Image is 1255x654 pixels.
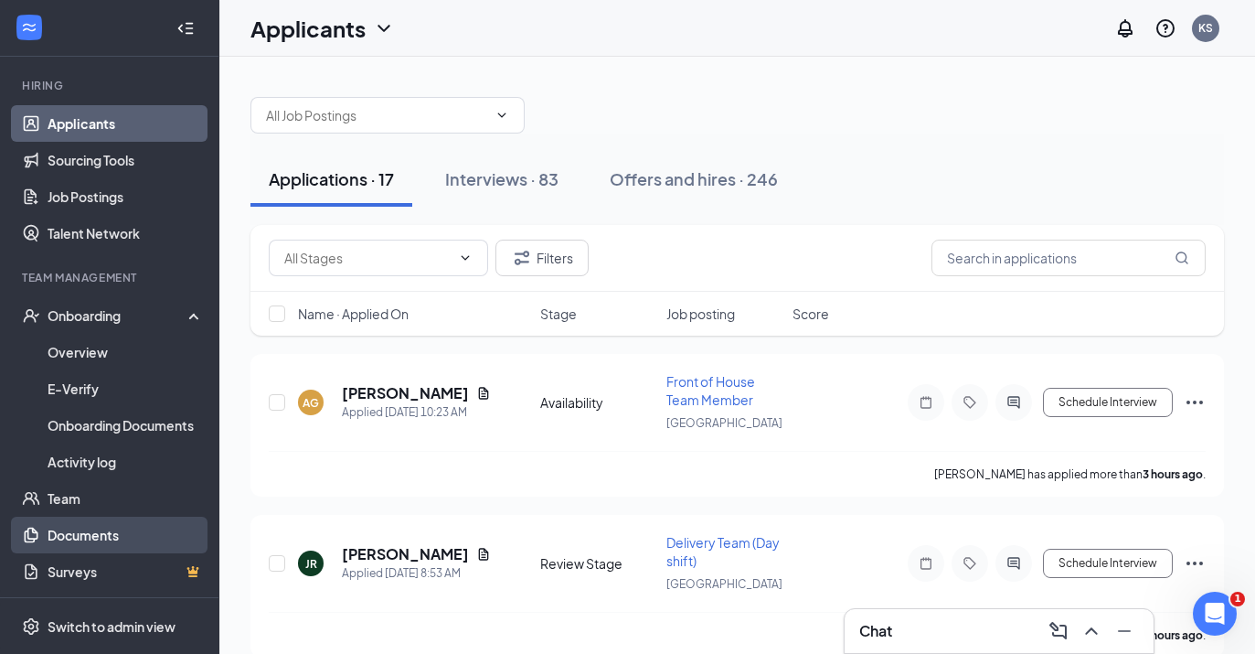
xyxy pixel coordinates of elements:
[1044,616,1073,646] button: ComposeMessage
[342,383,469,403] h5: [PERSON_NAME]
[48,407,204,444] a: Onboarding Documents
[373,17,395,39] svg: ChevronDown
[1193,592,1237,636] iframe: Intercom live chat
[495,108,509,123] svg: ChevronDown
[476,547,491,562] svg: Document
[1080,620,1102,642] svg: ChevronUp
[934,466,1206,482] p: [PERSON_NAME] has applied more than .
[48,215,204,252] a: Talent Network
[298,305,409,323] span: Name · Applied On
[269,167,394,190] div: Applications · 17
[22,617,40,636] svg: Settings
[1110,616,1139,646] button: Minimize
[931,240,1206,276] input: Search in applications
[22,78,200,93] div: Hiring
[48,553,204,590] a: SurveysCrown
[48,334,204,370] a: Overview
[1003,556,1025,571] svg: ActiveChat
[1230,592,1245,606] span: 1
[266,105,487,125] input: All Job Postings
[1048,620,1069,642] svg: ComposeMessage
[48,480,204,517] a: Team
[610,167,778,190] div: Offers and hires · 246
[915,395,937,410] svg: Note
[915,556,937,571] svg: Note
[540,393,655,412] div: Availability
[342,544,469,564] h5: [PERSON_NAME]
[1113,620,1135,642] svg: Minimize
[959,395,981,410] svg: Tag
[1043,549,1173,578] button: Schedule Interview
[48,142,204,178] a: Sourcing Tools
[305,556,317,572] div: JR
[445,167,558,190] div: Interviews · 83
[342,403,491,422] div: Applied [DATE] 10:23 AM
[959,556,981,571] svg: Tag
[1143,467,1203,481] b: 3 hours ago
[1143,628,1203,642] b: 4 hours ago
[540,305,577,323] span: Stage
[1175,251,1189,265] svg: MagnifyingGlass
[859,621,892,641] h3: Chat
[666,416,782,430] span: [GEOGRAPHIC_DATA]
[1184,391,1206,413] svg: Ellipses
[1077,616,1106,646] button: ChevronUp
[1003,395,1025,410] svg: ActiveChat
[303,395,319,411] div: AG
[792,305,829,323] span: Score
[48,306,188,325] div: Onboarding
[511,247,533,269] svg: Filter
[495,240,589,276] button: Filter Filters
[1198,20,1213,36] div: KS
[666,534,780,569] span: Delivery Team (Day shift)
[476,386,491,401] svg: Document
[48,617,175,636] div: Switch to admin view
[342,564,491,583] div: Applied [DATE] 8:53 AM
[20,18,38,37] svg: WorkstreamLogo
[48,105,204,142] a: Applicants
[1184,552,1206,574] svg: Ellipses
[284,248,451,268] input: All Stages
[176,19,195,38] svg: Collapse
[1114,17,1136,39] svg: Notifications
[250,13,366,44] h1: Applicants
[666,577,782,591] span: [GEOGRAPHIC_DATA]
[22,270,200,285] div: Team Management
[458,251,473,265] svg: ChevronDown
[48,517,204,553] a: Documents
[666,373,755,408] span: Front of House Team Member
[1043,388,1173,417] button: Schedule Interview
[48,178,204,215] a: Job Postings
[1154,17,1176,39] svg: QuestionInfo
[540,554,655,573] div: Review Stage
[666,305,735,323] span: Job posting
[22,306,40,325] svg: UserCheck
[48,370,204,407] a: E-Verify
[48,444,204,480] a: Activity log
